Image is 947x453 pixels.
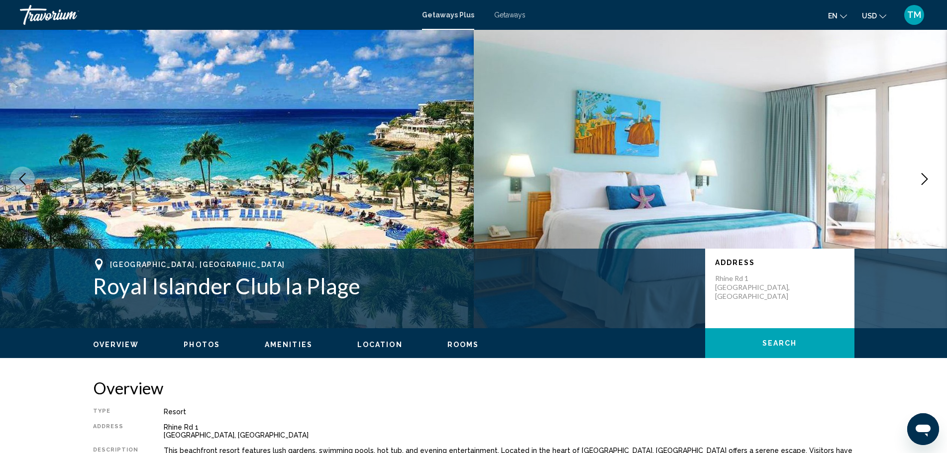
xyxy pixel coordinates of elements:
[357,340,403,349] button: Location
[715,274,795,301] p: Rhine Rd 1 [GEOGRAPHIC_DATA], [GEOGRAPHIC_DATA]
[20,5,412,25] a: Travorium
[762,340,797,348] span: Search
[164,423,854,439] div: Rhine Rd 1 [GEOGRAPHIC_DATA], [GEOGRAPHIC_DATA]
[705,328,854,358] button: Search
[862,8,886,23] button: Change currency
[184,340,220,349] button: Photos
[447,340,479,349] button: Rooms
[422,11,474,19] a: Getaways Plus
[93,340,139,349] button: Overview
[265,340,313,349] button: Amenities
[93,423,139,439] div: Address
[901,4,927,25] button: User Menu
[93,273,695,299] h1: Royal Islander Club la Plage
[862,12,877,20] span: USD
[164,408,854,416] div: Resort
[447,341,479,349] span: Rooms
[93,378,854,398] h2: Overview
[184,341,220,349] span: Photos
[715,259,844,267] p: Address
[93,341,139,349] span: Overview
[93,408,139,416] div: Type
[10,167,35,191] button: Previous image
[265,341,313,349] span: Amenities
[912,167,937,191] button: Next image
[907,10,921,20] span: TM
[907,413,939,445] iframe: Button to launch messaging window
[828,12,838,20] span: en
[828,8,847,23] button: Change language
[494,11,526,19] a: Getaways
[357,341,403,349] span: Location
[110,261,285,269] span: [GEOGRAPHIC_DATA], [GEOGRAPHIC_DATA]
